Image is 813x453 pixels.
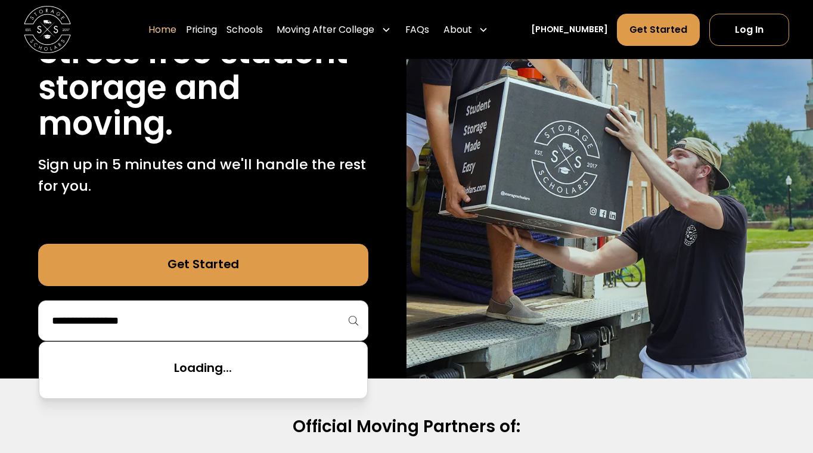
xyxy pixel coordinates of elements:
div: Moving After College [277,23,374,37]
a: Get Started [38,244,368,286]
h2: Official Moving Partners of: [41,416,772,438]
h1: Stress free student storage and moving. [38,35,368,142]
p: Sign up in 5 minutes and we'll handle the rest for you. [38,154,368,196]
a: Get Started [617,14,700,45]
a: [PHONE_NUMBER] [531,23,608,36]
a: Home [148,13,176,46]
a: Schools [226,13,263,46]
a: Pricing [186,13,217,46]
img: Storage Scholars main logo [24,6,71,53]
a: Log In [709,14,790,45]
a: home [24,6,71,53]
div: About [443,23,472,37]
div: Moving After College [272,13,396,46]
div: About [439,13,494,46]
a: FAQs [405,13,429,46]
